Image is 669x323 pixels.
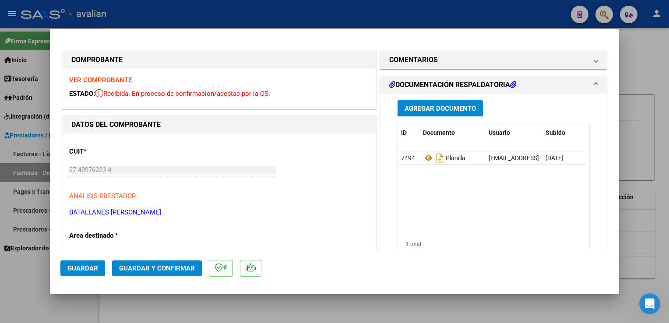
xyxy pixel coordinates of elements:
button: Guardar y Confirmar [112,260,202,276]
strong: COMPROBANTE [71,56,123,64]
span: [DATE] [546,154,563,161]
h1: COMENTARIOS [389,55,438,65]
span: ID [401,129,407,136]
iframe: Intercom live chat [639,293,660,314]
datatable-header-cell: Usuario [485,123,542,142]
span: Documento [423,129,455,136]
p: CUIT [69,147,159,157]
p: Area destinado * [69,231,159,241]
span: Subido [546,129,565,136]
datatable-header-cell: ID [398,123,419,142]
span: Recibida. En proceso de confirmacion/aceptac por la OS. [95,90,270,98]
span: 7494 [401,154,415,161]
strong: DATOS DEL COMPROBANTE [71,120,161,129]
button: Agregar Documento [398,100,483,116]
a: VER COMPROBANTE [69,76,132,84]
datatable-header-cell: Subido [542,123,586,142]
span: Usuario [489,129,510,136]
p: BATALLANES [PERSON_NAME] [69,207,370,218]
span: Guardar y Confirmar [119,264,195,272]
span: Guardar [67,264,98,272]
span: ESTADO: [69,90,95,98]
div: DOCUMENTACIÓN RESPALDATORIA [380,94,606,275]
span: Planilla [423,154,465,161]
mat-expansion-panel-header: COMENTARIOS [380,51,606,69]
div: 1 total [398,233,589,255]
mat-expansion-panel-header: DOCUMENTACIÓN RESPALDATORIA [380,76,606,94]
span: ANALISIS PRESTADOR [69,192,136,200]
button: Guardar [60,260,105,276]
h1: DOCUMENTACIÓN RESPALDATORIA [389,80,516,90]
i: Descargar documento [434,151,446,165]
datatable-header-cell: Acción [586,123,630,142]
span: Agregar Documento [405,105,476,112]
datatable-header-cell: Documento [419,123,485,142]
